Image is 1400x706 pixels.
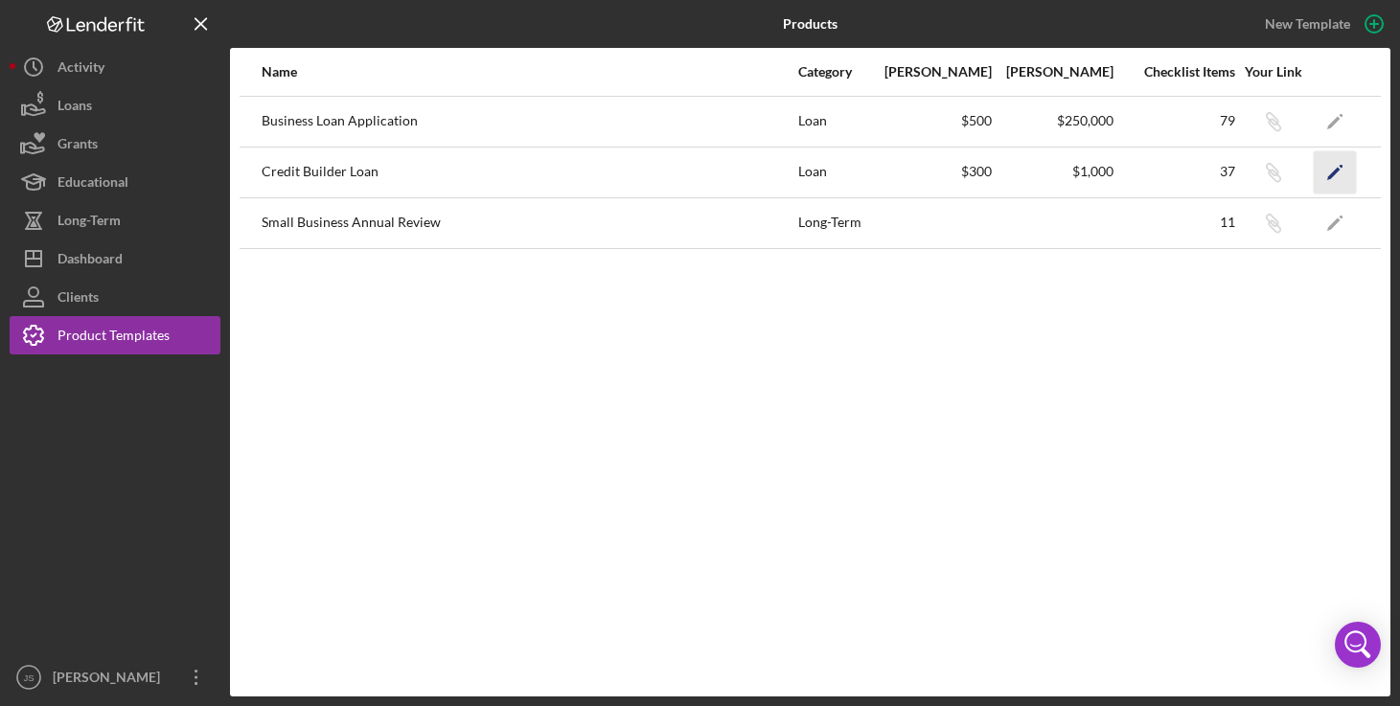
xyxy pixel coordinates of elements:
div: Loan [798,98,870,146]
div: $300 [872,164,992,179]
div: New Template [1265,10,1350,38]
div: Long-Term [57,201,121,244]
div: 37 [1115,164,1235,179]
div: Dashboard [57,239,123,283]
div: $500 [872,113,992,128]
button: Long-Term [10,201,220,239]
div: Checklist Items [1115,64,1235,80]
button: Loans [10,86,220,125]
div: Loans [57,86,92,129]
div: Product Templates [57,316,170,359]
div: $250,000 [994,113,1113,128]
div: 11 [1115,215,1235,230]
div: Category [798,64,870,80]
div: [PERSON_NAME] [48,658,172,701]
div: Activity [57,48,104,91]
button: Dashboard [10,239,220,278]
div: Loan [798,148,870,196]
div: Your Link [1237,64,1309,80]
div: Small Business Annual Review [262,199,796,247]
div: Open Intercom Messenger [1335,622,1381,668]
div: Clients [57,278,99,321]
div: Name [262,64,796,80]
div: [PERSON_NAME] [872,64,992,80]
button: New Template [1253,10,1390,38]
div: Long-Term [798,199,870,247]
button: Grants [10,125,220,163]
div: Credit Builder Loan [262,148,796,196]
button: Activity [10,48,220,86]
div: 79 [1115,113,1235,128]
div: Educational [57,163,128,206]
div: [PERSON_NAME] [994,64,1113,80]
div: $1,000 [994,164,1113,179]
button: Educational [10,163,220,201]
b: Products [783,16,838,32]
text: JS [23,672,34,683]
div: Business Loan Application [262,98,796,146]
button: JS[PERSON_NAME] [10,658,220,696]
div: Grants [57,125,98,168]
button: Product Templates [10,316,220,354]
button: Clients [10,278,220,316]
